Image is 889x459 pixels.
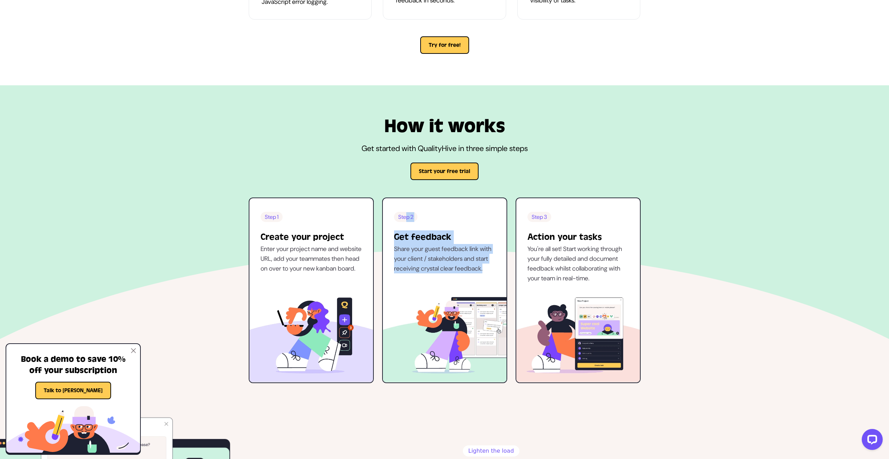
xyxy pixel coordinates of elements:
[394,212,417,222] span: Step 2
[261,212,283,222] span: Step 1
[16,354,130,376] h4: Book a demo to save 10% off your subscription
[394,230,495,244] h3: Get feedback
[383,294,507,383] img: QA Chrome Extension
[249,143,641,154] p: Get started with QualityHive in three simple steps
[261,244,362,273] p: Enter your project name and website URL, add your teammates then head on over to your new kanban ...
[420,36,469,54] button: Try for free!
[35,387,111,394] a: Talk to [PERSON_NAME]
[527,244,629,283] p: You're all set! Start working through your fully detailed and document feedback whilst collaborat...
[410,163,479,180] button: Start your free trial
[410,168,479,174] a: Start your free trial
[249,117,641,136] h2: How it works
[35,382,111,399] button: Talk to [PERSON_NAME]
[249,294,373,383] img: Website Feedback Widget
[261,230,362,244] h3: Create your project
[394,244,495,273] p: Share your guest feedback link with your client / stakeholders and start receiving crystal clear ...
[856,426,886,456] iframe: LiveChat chat widget
[527,230,629,244] h3: Action your tasks
[131,348,136,353] img: Close popup
[463,445,520,457] p: Lighten the load
[527,212,551,222] span: Step 3
[516,294,640,383] img: Raise website feedback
